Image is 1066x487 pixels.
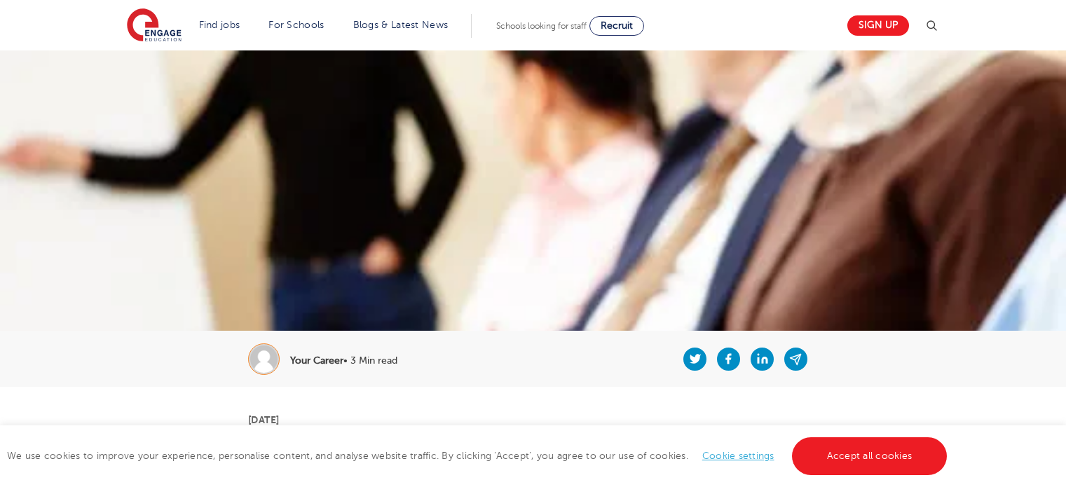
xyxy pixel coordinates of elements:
[589,16,644,36] a: Recruit
[702,451,774,461] a: Cookie settings
[290,355,343,366] b: Your Career
[847,15,909,36] a: Sign up
[7,451,950,461] span: We use cookies to improve your experience, personalise content, and analyse website traffic. By c...
[290,356,397,366] p: • 3 Min read
[496,21,587,31] span: Schools looking for staff
[792,437,948,475] a: Accept all cookies
[268,20,324,30] a: For Schools
[127,8,182,43] img: Engage Education
[248,415,818,425] p: [DATE]
[199,20,240,30] a: Find jobs
[601,20,633,31] span: Recruit
[353,20,449,30] a: Blogs & Latest News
